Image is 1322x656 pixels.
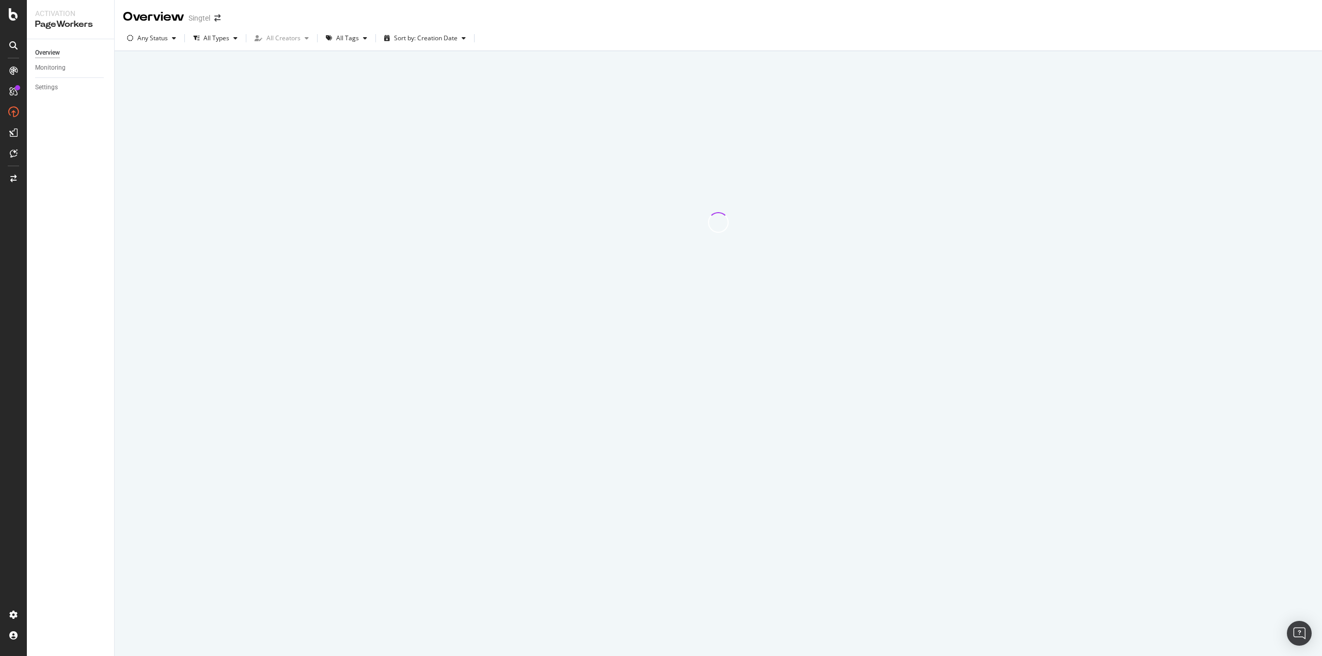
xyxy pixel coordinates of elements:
div: Any Status [137,35,168,41]
button: Sort by: Creation Date [380,30,470,46]
div: All Creators [266,35,301,41]
div: All Types [203,35,229,41]
div: Singtel [188,13,210,23]
div: PageWorkers [35,19,106,30]
div: Sort by: Creation Date [394,35,458,41]
button: All Types [189,30,242,46]
button: Any Status [123,30,180,46]
a: Monitoring [35,62,107,73]
div: Settings [35,82,58,93]
a: Overview [35,47,107,58]
div: All Tags [336,35,359,41]
div: Monitoring [35,62,66,73]
div: arrow-right-arrow-left [214,14,221,22]
a: Settings [35,82,107,93]
div: Overview [35,47,60,58]
button: All Creators [250,30,313,46]
div: Overview [123,8,184,26]
button: All Tags [322,30,371,46]
div: Open Intercom Messenger [1287,621,1312,646]
div: Activation [35,8,106,19]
